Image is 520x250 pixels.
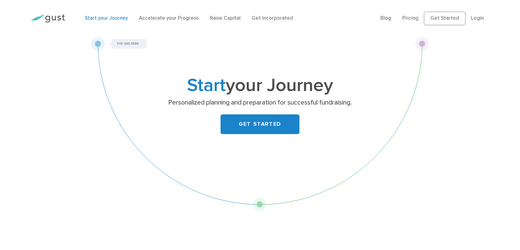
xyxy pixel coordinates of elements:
[424,12,465,25] a: Get Started
[471,15,484,21] a: Login
[221,114,299,134] a: GET STARTED
[252,15,293,21] a: Get Incorporated
[187,74,226,96] span: Start
[85,15,128,21] a: Start your Journey
[402,15,418,21] a: Pricing
[138,77,382,94] h1: your Journey
[30,14,65,23] img: Gust Logo
[210,15,241,21] a: Raise Capital
[380,15,391,21] a: Blog
[139,15,199,21] a: Accelerate your Progress
[141,98,380,107] p: Personalized planning and preparation for successful fundraising.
